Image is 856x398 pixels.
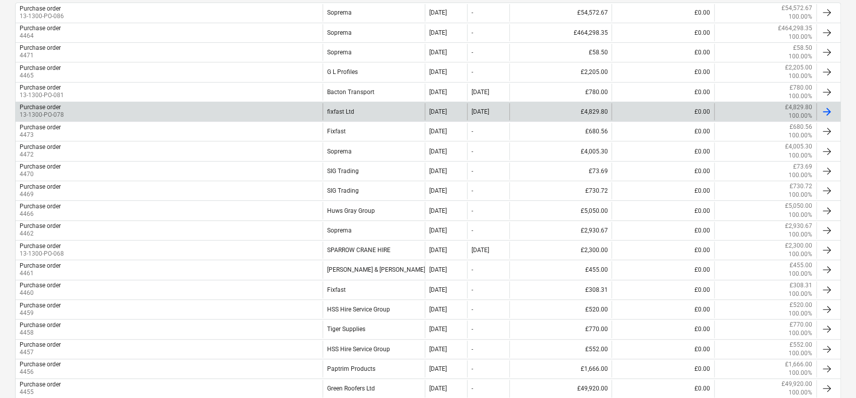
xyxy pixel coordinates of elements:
div: Purchase order [20,84,61,91]
p: £730.72 [790,182,812,191]
div: [DATE] [472,89,489,96]
div: £54,572.67 [509,4,611,21]
p: 100.00% [789,151,812,160]
p: 4459 [20,309,61,317]
div: [DATE] [429,385,447,392]
p: 13-1300-PO-078 [20,111,64,119]
div: £4,829.80 [509,103,611,120]
div: SPARROW CRANE HIRE [323,242,425,259]
div: - [472,207,473,214]
div: Purchase order [20,104,61,111]
p: £455.00 [790,261,812,270]
p: 100.00% [789,250,812,259]
div: [DATE] [429,207,447,214]
p: 13-1300-PO-081 [20,91,64,100]
div: - [472,9,473,16]
div: fixfast Ltd [323,103,425,120]
p: 100.00% [789,92,812,101]
div: [DATE] [429,286,447,293]
div: Purchase order [20,361,61,368]
div: [DATE] [429,227,447,234]
div: - [472,148,473,155]
div: - [472,286,473,293]
div: Purchase order [20,44,61,51]
div: Bacton Transport [323,84,425,101]
p: £2,205.00 [785,63,812,72]
div: - [472,365,473,372]
p: 4455 [20,388,61,396]
p: 4466 [20,210,61,218]
div: £4,005.30 [509,142,611,160]
div: Purchase order [20,5,61,12]
p: £49,920.00 [782,380,812,388]
p: £780.00 [790,84,812,92]
div: £49,920.00 [509,380,611,397]
div: £0.00 [611,301,714,318]
div: £464,298.35 [509,24,611,41]
p: £73.69 [793,163,812,171]
div: - [472,128,473,135]
div: [DATE] [429,68,447,75]
div: Purchase order [20,25,61,32]
p: 4460 [20,289,61,297]
div: Soprema [323,4,425,21]
div: [DATE] [429,306,447,313]
div: Purchase order [20,124,61,131]
p: £308.31 [790,281,812,290]
div: SIG Trading [323,163,425,180]
div: [DATE] [429,247,447,254]
div: £0.00 [611,24,714,41]
div: £0.00 [611,341,714,358]
div: [DATE] [429,108,447,115]
div: HSS Hire Service Group [323,301,425,318]
div: £58.50 [509,44,611,61]
div: £552.00 [509,341,611,358]
div: £2,930.67 [509,222,611,239]
p: 100.00% [789,52,812,61]
p: £4,005.30 [785,142,812,151]
p: 13-1300-PO-068 [20,250,64,258]
p: £58.50 [793,44,812,52]
div: - [472,49,473,56]
iframe: Chat Widget [806,350,856,398]
p: 100.00% [789,211,812,219]
p: 100.00% [789,329,812,338]
div: £0.00 [611,202,714,219]
div: [DATE] [429,326,447,333]
div: Soprema [323,44,425,61]
p: 4461 [20,269,61,278]
div: Soprema [323,24,425,41]
div: Tiger Supplies [323,321,425,338]
div: Purchase order [20,163,61,170]
div: [DATE] [429,187,447,194]
p: 100.00% [789,33,812,41]
p: 4470 [20,170,61,179]
div: [DATE] [429,168,447,175]
div: £770.00 [509,321,611,338]
div: £680.56 [509,123,611,140]
div: - [472,227,473,234]
div: [DATE] [429,148,447,155]
p: 4469 [20,190,61,199]
p: 4464 [20,32,61,40]
div: £0.00 [611,142,714,160]
div: [DATE] [429,365,447,372]
div: [DATE] [429,346,447,353]
div: Purchase order [20,143,61,150]
div: £0.00 [611,360,714,377]
p: £2,930.67 [785,222,812,230]
p: 100.00% [789,309,812,318]
div: Purchase order [20,381,61,388]
div: Purchase order [20,322,61,329]
div: - [472,385,473,392]
div: Purchase order [20,203,61,210]
div: £455.00 [509,261,611,278]
div: - [472,168,473,175]
div: Purchase order [20,243,61,250]
p: 100.00% [789,270,812,278]
div: [DATE] [429,49,447,56]
div: £2,300.00 [509,242,611,259]
p: 100.00% [789,171,812,180]
div: £0.00 [611,63,714,81]
div: £308.31 [509,281,611,298]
